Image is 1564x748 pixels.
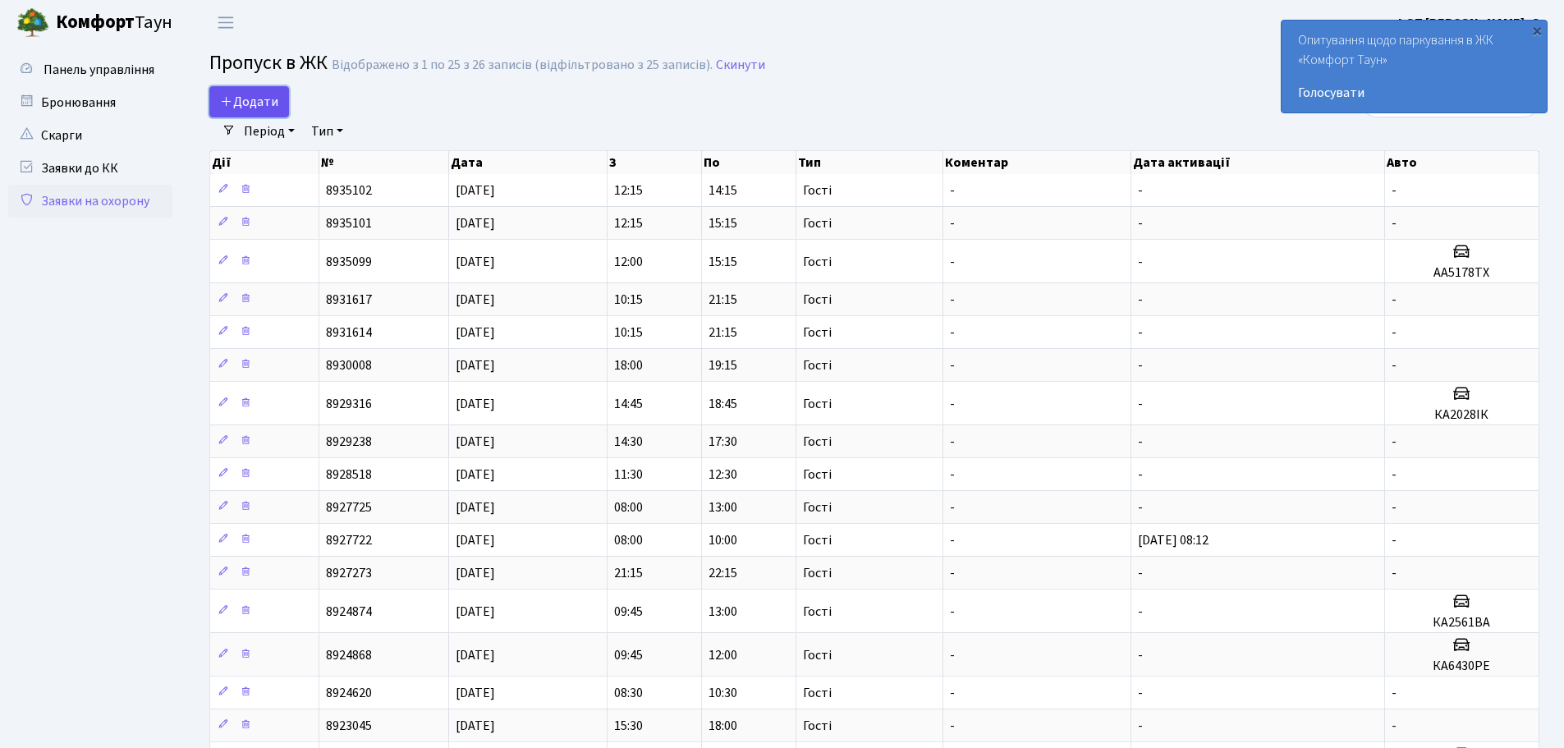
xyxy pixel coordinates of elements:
[614,646,643,664] span: 09:45
[1392,498,1397,516] span: -
[950,646,955,664] span: -
[614,564,643,582] span: 21:15
[326,603,372,621] span: 8924874
[1138,531,1209,549] span: [DATE] 08:12
[326,291,372,309] span: 8931617
[326,684,372,702] span: 8924620
[326,324,372,342] span: 8931614
[614,253,643,271] span: 12:00
[456,466,495,484] span: [DATE]
[1395,14,1544,32] b: ФОП [PERSON_NAME]. О.
[614,214,643,232] span: 12:15
[1392,684,1397,702] span: -
[950,356,955,374] span: -
[614,324,643,342] span: 10:15
[1392,615,1532,631] h5: КА2561ВА
[614,356,643,374] span: 18:00
[950,324,955,342] span: -
[709,395,737,413] span: 18:45
[950,466,955,484] span: -
[205,9,246,36] button: Переключити навігацію
[796,151,943,174] th: Тип
[326,395,372,413] span: 8929316
[1138,291,1143,309] span: -
[803,255,832,268] span: Гості
[1395,13,1544,33] a: ФОП [PERSON_NAME]. О.
[326,717,372,735] span: 8923045
[1138,433,1143,451] span: -
[803,184,832,197] span: Гості
[209,48,328,77] span: Пропуск в ЖК
[220,93,278,111] span: Додати
[326,498,372,516] span: 8927725
[16,7,49,39] img: logo.png
[1392,531,1397,549] span: -
[803,359,832,372] span: Гості
[1138,253,1143,271] span: -
[456,291,495,309] span: [DATE]
[1138,564,1143,582] span: -
[456,603,495,621] span: [DATE]
[326,564,372,582] span: 8927273
[1392,265,1532,281] h5: АА5178ТХ
[326,466,372,484] span: 8928518
[456,324,495,342] span: [DATE]
[709,717,737,735] span: 18:00
[1392,433,1397,451] span: -
[456,498,495,516] span: [DATE]
[950,498,955,516] span: -
[803,397,832,411] span: Гості
[1392,564,1397,582] span: -
[614,466,643,484] span: 11:30
[456,717,495,735] span: [DATE]
[709,646,737,664] span: 12:00
[950,395,955,413] span: -
[8,185,172,218] a: Заявки на охорону
[803,534,832,547] span: Гості
[456,564,495,582] span: [DATE]
[950,214,955,232] span: -
[614,603,643,621] span: 09:45
[614,498,643,516] span: 08:00
[950,564,955,582] span: -
[709,356,737,374] span: 19:15
[1298,83,1530,103] a: Голосувати
[1138,356,1143,374] span: -
[943,151,1131,174] th: Коментар
[1392,356,1397,374] span: -
[614,291,643,309] span: 10:15
[1138,214,1143,232] span: -
[1385,151,1539,174] th: Авто
[1392,659,1532,674] h5: КА6430РЕ
[1392,181,1397,200] span: -
[803,686,832,700] span: Гості
[803,217,832,230] span: Гості
[8,119,172,152] a: Скарги
[456,253,495,271] span: [DATE]
[326,253,372,271] span: 8935099
[709,564,737,582] span: 22:15
[950,531,955,549] span: -
[950,684,955,702] span: -
[803,326,832,339] span: Гості
[709,291,737,309] span: 21:15
[1138,498,1143,516] span: -
[709,684,737,702] span: 10:30
[56,9,172,37] span: Таун
[614,395,643,413] span: 14:45
[709,253,737,271] span: 15:15
[1138,466,1143,484] span: -
[950,253,955,271] span: -
[1529,22,1545,39] div: ×
[1138,181,1143,200] span: -
[608,151,702,174] th: З
[950,433,955,451] span: -
[803,567,832,580] span: Гості
[319,151,449,174] th: №
[1138,684,1143,702] span: -
[614,181,643,200] span: 12:15
[1138,324,1143,342] span: -
[950,717,955,735] span: -
[1392,324,1397,342] span: -
[950,603,955,621] span: -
